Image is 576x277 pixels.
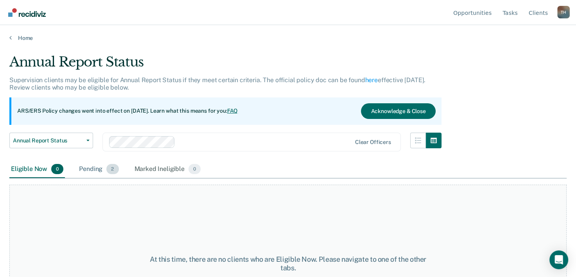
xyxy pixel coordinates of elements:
a: Home [9,34,567,41]
div: Annual Report Status [9,54,441,76]
div: Marked Ineligible0 [133,161,203,178]
div: Open Intercom Messenger [549,250,568,269]
div: Clear officers [355,139,391,146]
a: here [365,76,378,84]
div: Eligible Now0 [9,161,65,178]
div: At this time, there are no clients who are Eligible Now. Please navigate to one of the other tabs. [149,255,427,272]
img: Recidiviz [8,8,46,17]
span: 0 [188,164,201,174]
div: T H [557,6,570,18]
span: 0 [51,164,63,174]
div: Pending2 [77,161,120,178]
a: FAQ [227,108,238,114]
p: Supervision clients may be eligible for Annual Report Status if they meet certain criteria. The o... [9,76,425,91]
button: Acknowledge & Close [361,103,435,119]
span: Annual Report Status [13,137,83,144]
p: ARS/ERS Policy changes went into effect on [DATE]. Learn what this means for you: [17,107,238,115]
button: Annual Report Status [9,133,93,148]
span: 2 [106,164,118,174]
button: Profile dropdown button [557,6,570,18]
